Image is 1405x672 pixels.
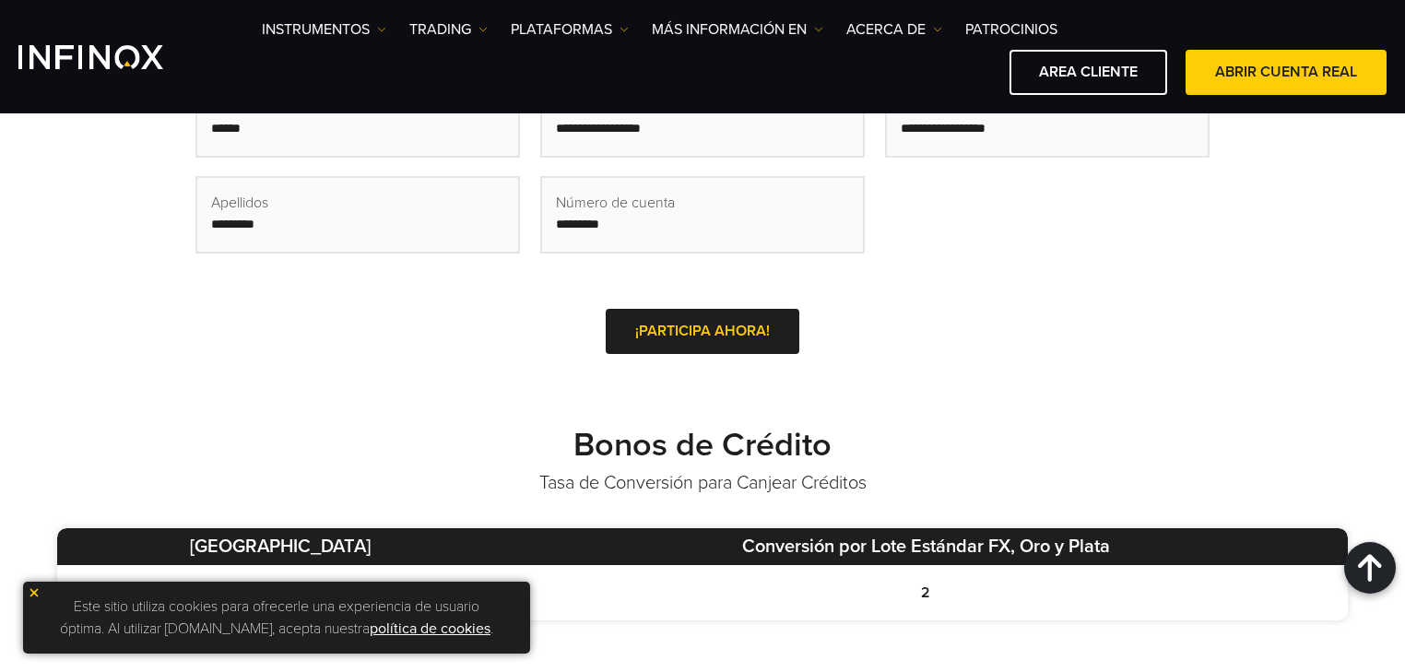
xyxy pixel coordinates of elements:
[370,619,490,638] a: política de cookies
[511,18,629,41] a: PLATAFORMAS
[409,18,488,41] a: TRADING
[503,565,1348,620] td: 2
[556,192,675,214] span: Número de cuenta
[262,18,386,41] a: Instrumentos
[606,309,799,354] a: ¡PARTICIPA AHORA!
[503,528,1348,565] th: Conversión por Lote Estándar FX, Oro y Plata
[195,321,261,365] label: Email
[195,427,261,515] label: Trading Account number
[28,586,41,599] img: yellow close icon
[32,591,521,644] p: Este sitio utiliza cookies para ofrecerle una experiencia de usuario óptima. Al utilizar [DOMAIN_...
[1186,50,1387,95] a: ABRIR CUENTA REAL
[211,192,268,214] span: Apellidos
[18,45,207,69] a: INFINOX Logo
[57,565,503,620] td: USD
[197,497,262,515] span: (Obligatorio)
[965,18,1057,41] a: Patrocinios
[57,528,503,565] th: [GEOGRAPHIC_DATA]
[573,425,832,465] strong: Bonos de Crédito
[197,347,262,365] span: (Obligatorio)
[57,470,1348,496] p: Tasa de Conversión para Canjear Créditos
[1009,50,1167,95] a: AREA CLIENTE
[846,18,942,41] a: ACERCA DE
[652,18,823,41] a: Más información en
[195,576,229,598] label: Time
